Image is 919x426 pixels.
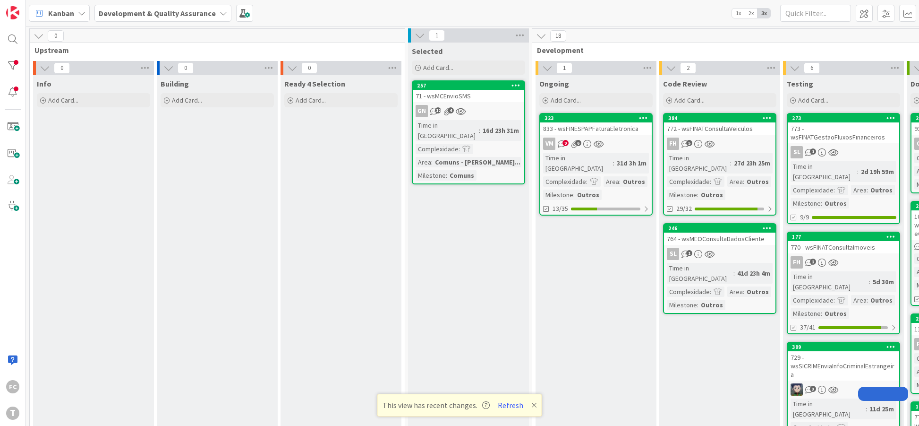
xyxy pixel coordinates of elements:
a: 273773 - wsFINATGestaoFluxosFinanceirosSLTime in [GEOGRAPHIC_DATA]:2d 19h 59mComplexidade:Area:Ou... [787,113,900,224]
span: 9/9 [800,212,809,222]
div: 309 [788,343,899,351]
div: 323 [540,114,652,122]
div: 177 [792,234,899,240]
div: 773 - wsFINATGestaoFluxosFinanceiros [788,122,899,143]
span: 0 [178,62,194,74]
span: 0 [48,30,64,42]
span: 1x [732,9,745,18]
span: Add Card... [798,96,828,104]
a: 323833 - wsFINESPAPFaturaEletronicaVMTime in [GEOGRAPHIC_DATA]:31d 3h 1mComplexidade:Area:OutrosM... [539,113,653,216]
div: 246 [668,225,775,232]
div: Milestone [791,198,821,209]
span: Add Card... [674,96,705,104]
span: Add Card... [296,96,326,104]
div: Outros [744,176,771,187]
span: 2 [810,259,816,265]
div: Complexidade [667,176,710,187]
div: Outros [868,185,895,195]
div: Outros [868,295,895,305]
div: FH [664,138,775,150]
span: 1 [429,30,445,41]
span: 2 [680,62,696,74]
span: 37/41 [800,322,816,332]
a: 246764 - wsMEOConsultaDadosClienteSLTime in [GEOGRAPHIC_DATA]:41d 23h 4mComplexidade:Area:OutrosM... [663,223,776,314]
div: Comuns - [PERSON_NAME]... [433,157,523,167]
div: 257 [417,82,524,89]
span: : [867,185,868,195]
span: : [459,144,460,154]
span: 1 [556,62,572,74]
div: Comuns [447,170,477,181]
div: 177770 - wsFINATConsultaImoveis [788,233,899,253]
div: Area [851,185,867,195]
div: 5d 30m [870,277,896,287]
div: 384 [664,114,775,122]
div: 309 [792,344,899,350]
span: : [619,176,621,187]
div: Time in [GEOGRAPHIC_DATA] [416,120,479,141]
span: Kanban [48,8,74,19]
span: : [446,170,447,181]
div: 27d 23h 25m [732,158,773,168]
img: Visit kanbanzone.com [6,6,19,19]
span: Ready 4 Selection [284,79,345,88]
div: 309729 - wsSICRIMEnviaInfoCriminalEstrangeira [788,343,899,381]
span: 13/35 [553,204,568,214]
div: Complexidade [543,176,586,187]
div: Area [727,287,743,297]
div: 764 - wsMEOConsultaDadosCliente [664,233,775,245]
span: 4 [448,107,454,113]
span: : [821,198,822,209]
div: SL [664,248,775,260]
span: : [743,287,744,297]
div: 772 - wsFINATConsultaVeiculos [664,122,775,135]
div: Outros [822,308,849,319]
div: Complexidade [791,295,834,305]
div: 729 - wsSICRIMEnviaInfoCriminalEstrangeira [788,351,899,381]
span: 5 [686,140,692,146]
div: 833 - wsFINESPAPFaturaEletronica [540,122,652,135]
div: Outros [575,190,602,200]
span: : [697,300,698,310]
div: FH [791,256,803,269]
span: Testing [787,79,813,88]
input: Quick Filter... [780,5,851,22]
div: Milestone [543,190,573,200]
span: : [730,158,732,168]
span: Ongoing [539,79,569,88]
span: 3x [757,9,770,18]
span: 3 [810,386,816,392]
div: Outros [822,198,849,209]
div: Complexidade [667,287,710,297]
div: 25771 - wsMCEnvioSMS [413,81,524,102]
div: Complexidade [791,185,834,195]
a: 25771 - wsMCEnvioSMSGNTime in [GEOGRAPHIC_DATA]:16d 23h 31mComplexidade:Area:Comuns - [PERSON_NAM... [412,80,525,184]
div: T [6,407,19,420]
span: Add Card... [172,96,202,104]
div: 770 - wsFINATConsultaImoveis [788,241,899,253]
div: 273 [788,114,899,122]
div: Area [727,176,743,187]
div: Time in [GEOGRAPHIC_DATA] [791,161,857,182]
span: : [834,295,835,305]
div: GN [413,105,524,117]
span: 0 [301,62,317,74]
div: 2d 19h 59m [859,166,896,177]
span: 0 [54,62,70,74]
div: Outros [621,176,647,187]
div: Milestone [791,308,821,319]
span: Add Card... [551,96,581,104]
div: 177 [788,233,899,241]
span: : [866,404,867,414]
div: Outros [698,300,725,310]
div: Time in [GEOGRAPHIC_DATA] [791,271,869,292]
span: : [710,176,711,187]
div: Area [851,295,867,305]
span: : [834,185,835,195]
button: Refresh [494,399,527,411]
div: Outros [698,190,725,200]
span: Code Review [663,79,707,88]
div: SL [788,146,899,158]
span: : [743,176,744,187]
div: 323 [545,115,652,122]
